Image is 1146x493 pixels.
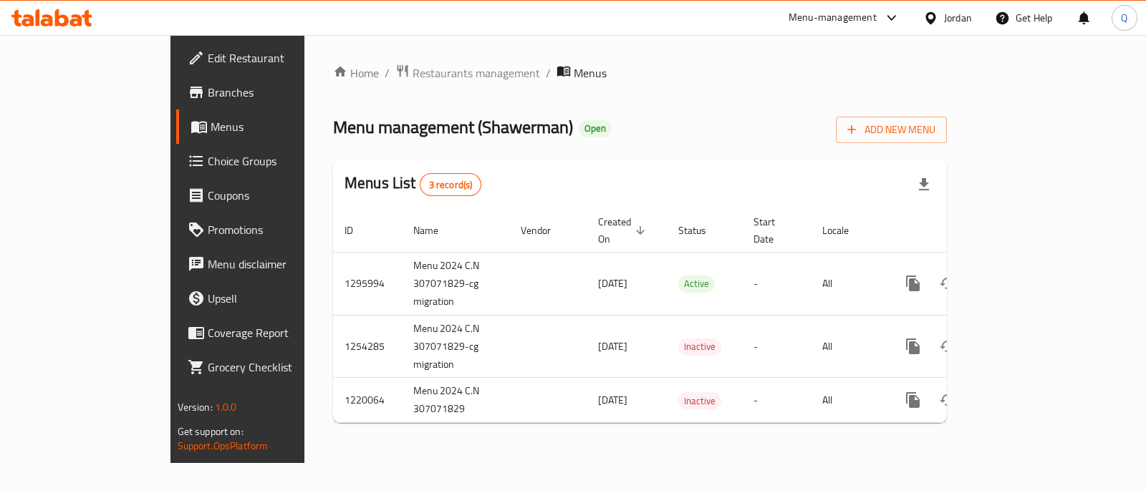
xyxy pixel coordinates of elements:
a: Choice Groups [176,144,362,178]
span: Status [678,222,725,239]
button: Add New Menu [836,117,947,143]
td: All [811,252,885,315]
span: [DATE] [598,337,627,356]
div: Inactive [678,338,721,356]
nav: breadcrumb [333,64,947,82]
span: Upsell [208,290,350,307]
button: more [896,383,930,417]
span: 1.0.0 [215,398,237,416]
div: Jordan [944,10,972,26]
td: All [811,378,885,423]
div: Export file [907,167,941,202]
a: Coupons [176,178,362,213]
a: Branches [176,75,362,109]
li: / [546,64,551,82]
a: Promotions [176,213,362,247]
td: 1295994 [333,252,402,315]
span: Created On [598,213,650,248]
button: Change Status [930,266,965,301]
div: Open [579,120,612,137]
td: - [742,315,811,378]
button: Change Status [930,383,965,417]
th: Actions [885,209,1045,253]
span: Inactive [678,393,721,409]
span: [DATE] [598,391,627,409]
a: Upsell [176,281,362,316]
td: Menu 2024 C.N 307071829-cg migration [402,252,509,315]
span: Choice Groups [208,152,350,170]
span: Grocery Checklist [208,358,350,376]
span: ID [345,222,372,239]
button: more [896,329,930,363]
div: Menu-management [789,9,877,26]
button: more [896,266,930,301]
div: Inactive [678,392,721,409]
td: Menu 2024 C.N 307071829-cg migration [402,315,509,378]
span: Edit Restaurant [208,49,350,67]
span: Active [678,275,715,292]
span: Branches [208,84,350,101]
button: Change Status [930,329,965,363]
span: Version: [178,398,213,416]
a: Edit Restaurant [176,41,362,75]
span: Menu management ( Shawerman ) [333,111,573,143]
td: - [742,378,811,423]
span: Menus [211,118,350,135]
div: Active [678,275,715,293]
td: Menu 2024 C.N 307071829 [402,378,509,423]
a: Menu disclaimer [176,247,362,281]
h2: Menus List [345,172,481,196]
td: 1220064 [333,378,402,423]
td: - [742,252,811,315]
div: Total records count [420,173,482,196]
a: Restaurants management [395,64,540,82]
span: Q [1121,10,1127,26]
span: Open [579,122,612,135]
a: Menus [176,109,362,144]
span: Start Date [753,213,794,248]
a: Support.OpsPlatform [178,436,269,455]
span: Get support on: [178,422,244,441]
a: Coverage Report [176,316,362,350]
span: Vendor [521,222,569,239]
span: Restaurants management [413,64,540,82]
span: Add New Menu [847,121,935,139]
td: All [811,315,885,378]
li: / [385,64,390,82]
span: 3 record(s) [420,178,481,192]
span: Coupons [208,187,350,204]
span: Name [413,222,457,239]
td: 1254285 [333,315,402,378]
span: Menu disclaimer [208,255,350,273]
span: [DATE] [598,274,627,293]
span: Menus [574,64,607,82]
table: enhanced table [333,209,1045,424]
span: Locale [822,222,867,239]
span: Promotions [208,221,350,238]
span: Coverage Report [208,324,350,341]
span: Inactive [678,338,721,355]
a: Grocery Checklist [176,350,362,384]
